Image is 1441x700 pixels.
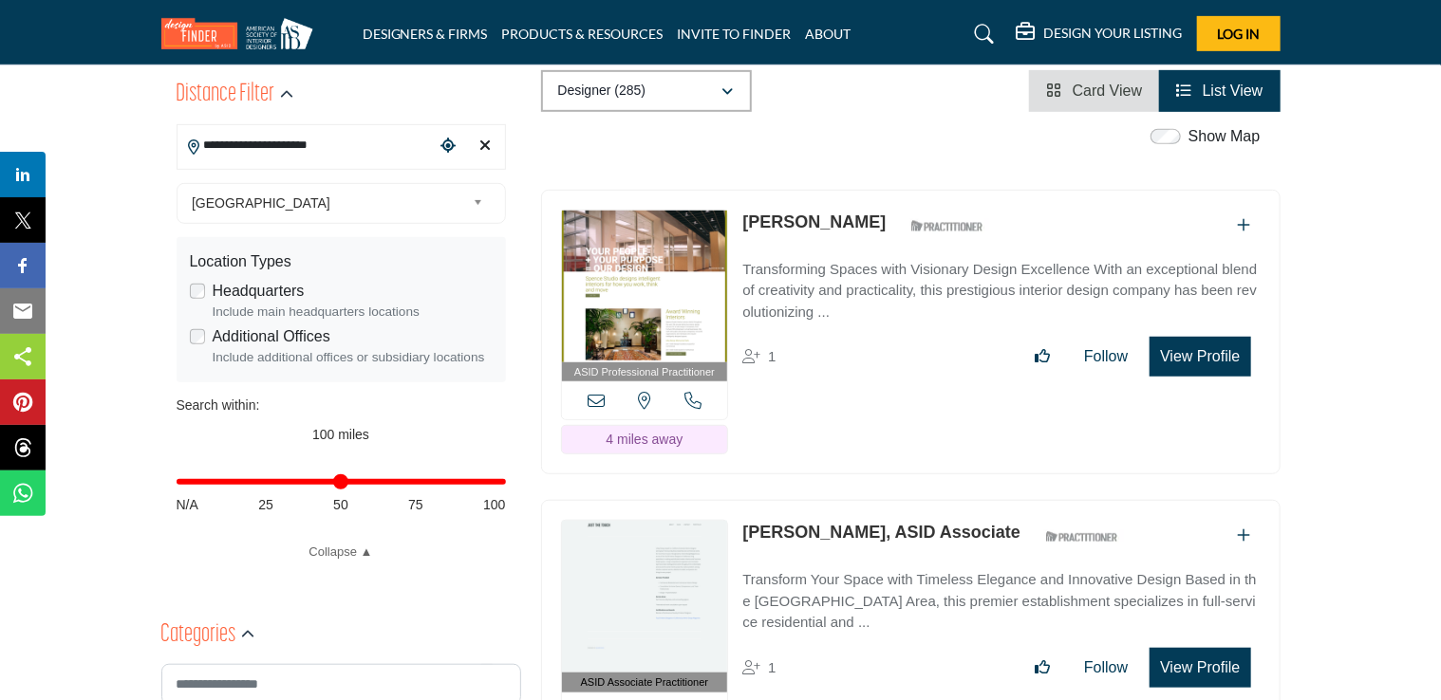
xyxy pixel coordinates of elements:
div: DESIGN YOUR LISTING [1017,23,1183,46]
span: 1 [768,659,776,675]
p: Loretta Spence [742,210,886,235]
img: ASID Qualified Practitioners Badge Icon [904,214,989,238]
input: Search Location [178,127,434,164]
img: Site Logo [161,18,323,49]
label: Show Map [1188,125,1261,148]
div: Choose your current location [434,126,462,167]
button: View Profile [1150,337,1250,377]
a: DESIGNERS & FIRMS [363,26,488,42]
span: 4 miles away [606,432,683,447]
a: ASID Associate Practitioner [562,521,728,692]
p: Designer (285) [558,82,646,101]
h5: DESIGN YOUR LISTING [1044,25,1183,42]
a: [PERSON_NAME] [742,212,886,231]
div: Include additional offices or subsidiary locations [213,348,493,367]
a: Add To List [1238,217,1251,233]
h2: Distance Filter [177,78,275,112]
a: ASID Professional Practitioner [562,211,728,382]
a: ABOUT [806,26,851,42]
li: Card View [1029,70,1159,112]
a: Transforming Spaces with Visionary Design Excellence With an exceptional blend of creativity and ... [742,248,1260,323]
a: View Card [1046,83,1142,99]
div: Search within: [177,396,506,415]
div: Followers [742,345,776,368]
button: Like listing [1022,338,1062,376]
button: Follow [1072,649,1140,687]
span: 50 [333,495,348,515]
img: ASID Qualified Practitioners Badge Icon [1039,525,1124,548]
a: INVITE TO FINDER [678,26,792,42]
span: [GEOGRAPHIC_DATA] [192,192,465,214]
li: List View [1159,70,1280,112]
a: Search [956,19,1006,49]
span: List View [1203,83,1263,99]
button: Designer (285) [541,70,752,112]
button: Log In [1197,16,1281,51]
span: 25 [258,495,273,515]
img: Loretta Spence [562,211,728,362]
a: Transform Your Space with Timeless Elegance and Innovative Design Based in the [GEOGRAPHIC_DATA] ... [742,558,1260,634]
span: Log In [1217,26,1260,42]
button: Follow [1072,338,1140,376]
div: Location Types [190,250,493,273]
a: [PERSON_NAME], ASID Associate [742,523,1020,542]
span: ASID Associate Practitioner [581,674,709,691]
label: Headquarters [213,280,305,303]
button: View Profile [1150,648,1250,688]
span: 100 [483,495,505,515]
div: Clear search location [472,126,500,167]
button: Like listing [1022,649,1062,687]
a: View List [1176,83,1263,99]
a: Add To List [1238,527,1251,543]
h2: Categories [161,618,236,653]
a: PRODUCTS & RESOURCES [502,26,664,42]
span: 1 [768,348,776,364]
p: Transforming Spaces with Visionary Design Excellence With an exceptional blend of creativity and ... [742,259,1260,323]
span: N/A [177,495,198,515]
label: Additional Offices [213,325,330,348]
span: ASID Professional Practitioner [574,364,715,380]
p: Transform Your Space with Timeless Elegance and Innovative Design Based in the [GEOGRAPHIC_DATA] ... [742,569,1260,634]
span: 100 miles [312,427,369,442]
div: Followers [742,656,776,679]
span: 75 [408,495,423,515]
span: Card View [1073,83,1143,99]
p: Liling Lampell, ASID Associate [742,520,1020,545]
img: Liling Lampell, ASID Associate [562,521,728,672]
div: Include main headquarters locations [213,303,493,322]
a: Collapse ▲ [177,543,506,562]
